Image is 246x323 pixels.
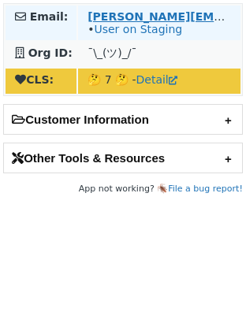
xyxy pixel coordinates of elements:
[88,23,182,35] span: •
[30,10,69,23] strong: Email:
[15,73,54,86] strong: CLS:
[78,69,240,94] td: 🤔 7 🤔 -
[4,143,242,173] h2: Other Tools & Resources
[4,105,242,134] h2: Customer Information
[136,73,177,86] a: Detail
[168,184,243,194] a: File a bug report!
[94,23,182,35] a: User on Staging
[28,46,73,59] strong: Org ID:
[3,181,243,197] footer: App not working? 🪳
[88,46,136,59] span: ¯\_(ツ)_/¯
